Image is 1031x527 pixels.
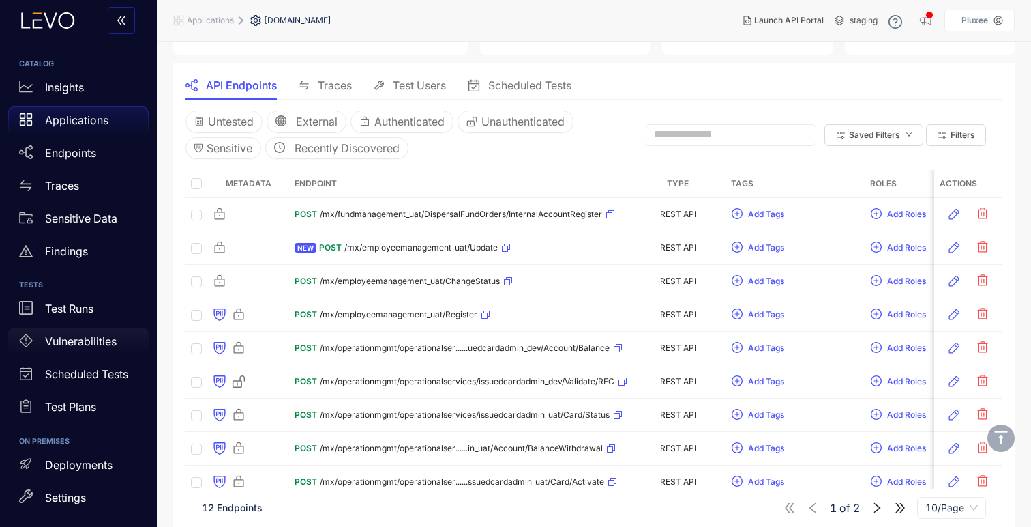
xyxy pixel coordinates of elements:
span: plus-circle [732,342,743,354]
th: Roles [865,170,1004,198]
span: /mx/operationmgmt/operationalservices/issuedcardadmin_dev/Validate/RFC [320,377,614,386]
span: Saved Filters [849,130,900,140]
span: Add Tags [748,377,784,386]
span: Authenticated [374,115,445,128]
span: plus-circle [871,409,882,421]
span: plus-circle [732,409,743,421]
span: plus-circle [871,309,882,321]
h6: TESTS [19,281,138,289]
span: Add Tags [748,444,784,453]
span: staging [850,16,878,25]
h6: CATALOG [19,60,138,68]
button: Sensitive [185,137,261,159]
span: plus-circle [732,442,743,455]
button: clock-circleRecently Discovered [265,137,408,159]
span: [DOMAIN_NAME] [264,16,331,25]
span: Add Roles [887,276,926,286]
span: Add Tags [748,276,784,286]
span: Add Tags [748,243,784,253]
span: POST [295,276,317,286]
a: Sensitive Data [8,205,149,238]
span: down [906,131,912,139]
span: POST [295,210,317,219]
span: /mx/operationmgmt/operationalservices/issuedcardadmin_uat/Card/Status [320,410,610,420]
span: 12 Endpoints [202,502,263,513]
span: Applications [187,16,234,25]
span: plus-circle [871,442,882,455]
th: Actions [934,170,1002,198]
span: Add Roles [887,477,926,487]
a: Traces [8,172,149,205]
span: swap [299,80,310,91]
span: swap [19,179,33,193]
span: Unauthenticated [481,115,565,128]
span: Add Tags [748,343,784,353]
a: Test Plans [8,394,149,427]
span: global [275,115,286,128]
span: clock-circle [274,142,285,154]
button: plus-circleAdd Roles [870,304,927,326]
p: Applications [45,114,108,126]
button: Authenticated [350,111,453,132]
button: plus-circleAdd Roles [870,337,927,359]
p: Endpoints [45,147,96,159]
span: /mx/fundmanagement_uat/DispersalFundOrders/InternalAccountRegister [320,210,602,219]
span: /mx/operationmgmt/operationalser......uedcardadmin_dev/Account/Balance [320,343,610,353]
button: double-left [108,7,135,34]
span: Filters [951,130,975,140]
button: globalExternal [267,111,346,132]
button: Filters [926,124,986,146]
span: NEW [295,243,316,253]
h6: ON PREMISES [19,438,138,446]
p: Traces [45,180,79,192]
span: plus-circle [871,476,882,488]
div: REST API [636,243,720,253]
span: plus-circle [732,208,743,220]
span: Traces [318,79,352,91]
th: Tags [726,170,865,198]
span: Add Roles [887,377,926,386]
span: /mx/employeemanagement_uat/ChangeStatus [320,276,500,286]
button: plus-circleAdd Tags [731,438,785,459]
span: plus-circle [732,375,743,388]
p: Test Plans [45,401,96,413]
span: Launch API Portal [754,16,824,25]
span: plus-circle [871,242,882,254]
span: POST [295,310,317,319]
span: External [296,115,338,128]
button: plus-circleAdd Tags [731,471,785,493]
span: Add Roles [887,343,926,353]
span: plus-circle [732,242,743,254]
div: REST API [636,210,720,219]
span: Add Roles [887,310,926,319]
a: Settings [8,484,149,517]
button: plus-circleAdd Tags [731,337,785,359]
span: POST [295,377,317,386]
span: double-right [894,502,906,514]
span: 10/Page [925,498,978,518]
span: Add Tags [748,477,784,487]
span: /mx/operationmgmt/operationalser......ssuedcardadmin_uat/Card/Activate [320,477,604,487]
span: Test Users [393,79,446,91]
span: POST [295,444,317,453]
span: Add Roles [887,410,926,420]
span: Add Roles [887,243,926,253]
span: POST [295,343,317,353]
span: /mx/operationmgmt/operationalser......in_uat/Account/BalanceWithdrawal [320,444,603,453]
p: Findings [45,245,88,257]
button: Untested [185,111,263,132]
span: /mx/employeemanagement_uat/Update [344,243,498,253]
div: REST API [636,377,720,386]
span: Add Roles [887,210,926,219]
button: plus-circleAdd Tags [731,203,785,225]
button: Launch API Portal [732,10,835,31]
div: REST API [636,444,720,453]
button: plus-circleAdd Tags [731,304,785,326]
th: Metadata [207,170,289,198]
p: Scheduled Tests [45,368,128,380]
a: Applications [8,106,149,139]
span: POST [295,477,317,487]
p: Test Runs [45,302,93,315]
button: Unauthenticated [458,111,573,132]
th: Endpoint [289,170,630,198]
